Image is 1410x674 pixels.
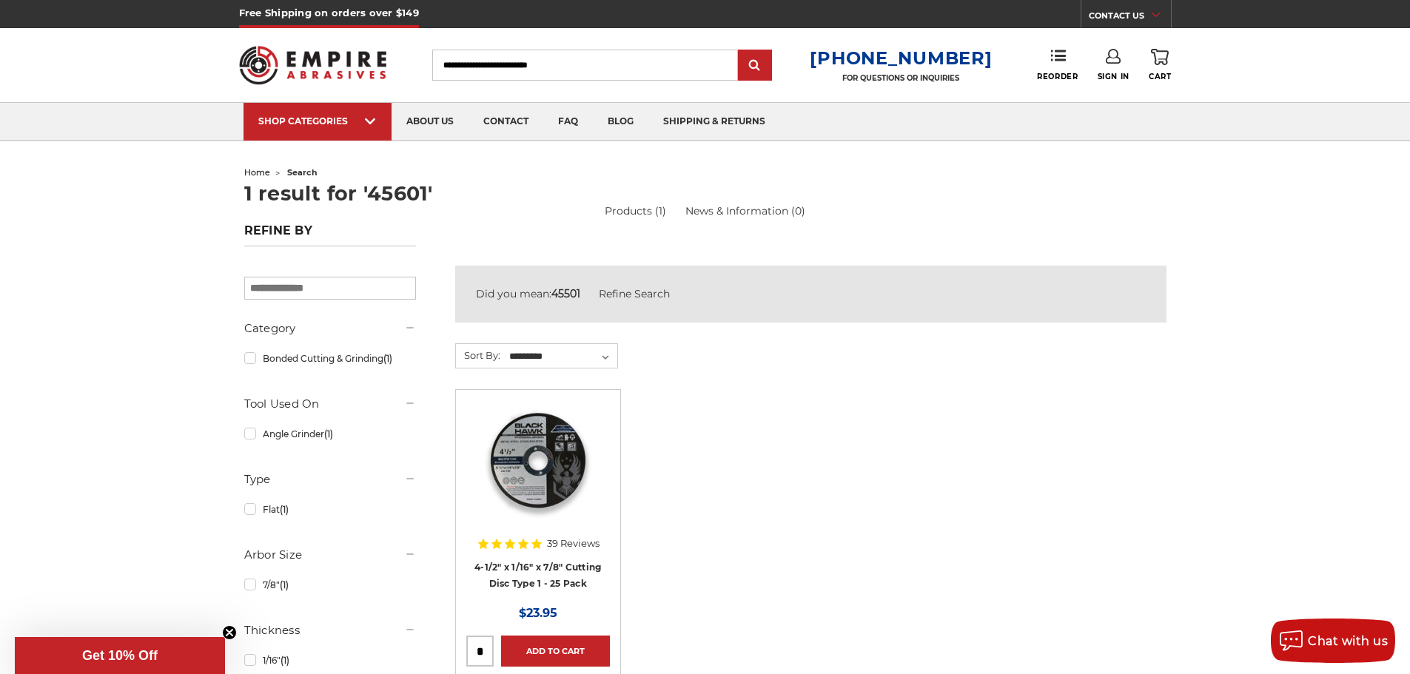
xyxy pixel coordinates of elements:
button: Close teaser [222,625,237,640]
a: home [244,167,270,178]
label: Sort By: [456,344,500,366]
a: faq [543,103,593,141]
span: (1) [281,655,289,666]
span: (1) [383,353,392,364]
a: Add to Cart [501,636,610,667]
h5: Type [244,471,416,488]
span: (1) [280,504,289,515]
span: Sign In [1098,72,1129,81]
span: Cart [1149,72,1171,81]
span: (1) [280,579,289,590]
span: (1) [324,428,333,439]
a: contact [469,103,543,141]
a: Cart [1149,49,1171,81]
div: Get 10% OffClose teaser [15,637,225,674]
strong: 45501 [551,287,580,300]
h1: 1 result for '45601' [244,183,1166,203]
h5: Refine by [244,223,416,246]
a: Products (1) [605,204,666,218]
span: search [287,167,318,178]
span: Get 10% Off [82,648,158,663]
h5: Tool Used On [244,395,416,413]
a: Reorder [1037,49,1078,81]
a: 7/8" [244,572,416,598]
span: Chat with us [1308,634,1388,648]
h5: Thickness [244,621,416,639]
a: 4-1/2" x 1/16" x 7/8" Cutting Disc Type 1 - 25 Pack [474,562,601,590]
a: Refine Search [599,287,670,300]
div: SHOP CATEGORIES [258,115,377,127]
span: $23.95 [519,606,557,620]
a: CONTACT US [1089,7,1171,28]
a: shipping & returns [648,103,780,141]
img: Empire Abrasives [239,36,387,94]
h5: Category [244,320,416,337]
a: News & Information (0) [685,203,805,219]
span: 39 Reviews [547,539,600,548]
select: Sort By: [507,346,617,368]
span: Reorder [1037,72,1078,81]
button: Chat with us [1271,619,1395,663]
a: [PHONE_NUMBER] [810,47,992,69]
a: Angle Grinder [244,421,416,447]
div: Did you mean: [476,286,1146,302]
img: 4-1/2" x 1/16" x 7/8" Cutting Disc Type 1 - 25 Pack [479,400,597,519]
h5: Arbor Size [244,546,416,564]
p: FOR QUESTIONS OR INQUIRIES [810,73,992,83]
a: blog [593,103,648,141]
a: Flat [244,496,416,522]
a: about us [392,103,469,141]
a: 1/16" [244,647,416,673]
input: Submit [740,51,770,81]
a: Bonded Cutting & Grinding [244,346,416,371]
a: 4-1/2" x 1/16" x 7/8" Cutting Disc Type 1 - 25 Pack [466,400,610,544]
